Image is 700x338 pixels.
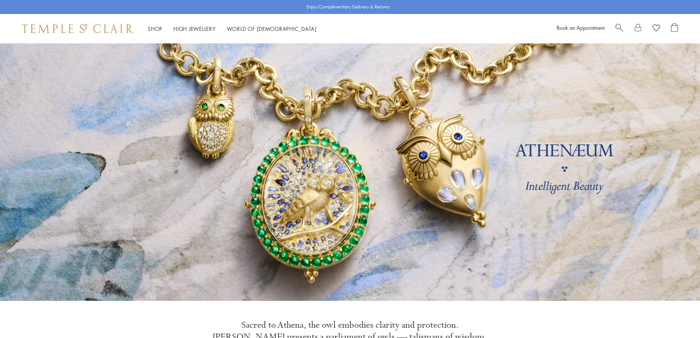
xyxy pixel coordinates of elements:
[653,23,660,34] a: View Wishlist
[557,24,604,31] a: Book an Appointment
[22,24,133,33] img: Temple St. Clair
[148,24,317,33] nav: Main navigation
[663,303,693,331] iframe: Gorgias live chat messenger
[173,25,216,32] a: High JewelleryHigh Jewellery
[615,23,623,34] a: Search
[671,23,678,34] a: Open Shopping Bag
[148,25,162,32] a: ShopShop
[306,3,390,11] p: Enjoy Complimentary Delivery & Returns
[227,25,317,32] a: World of [DEMOGRAPHIC_DATA]World of [DEMOGRAPHIC_DATA]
